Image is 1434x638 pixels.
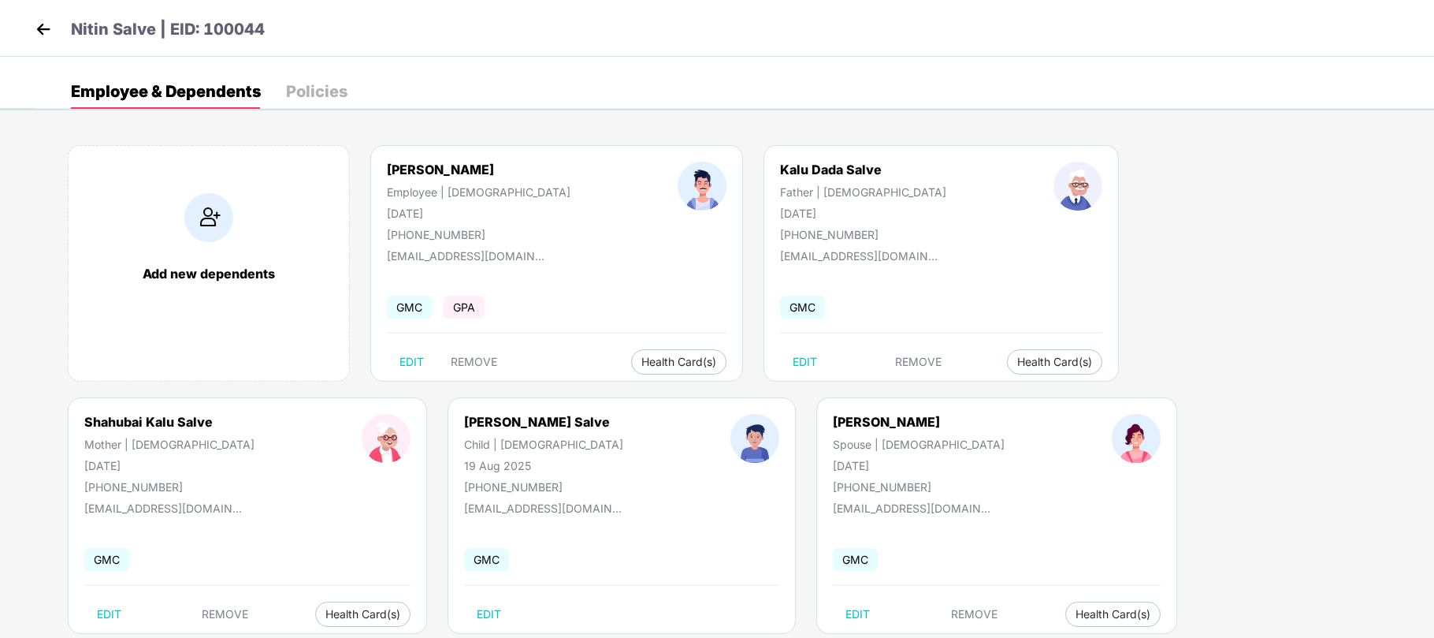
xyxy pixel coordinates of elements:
[438,349,510,375] button: REMOVE
[84,602,134,627] button: EDIT
[833,502,990,515] div: [EMAIL_ADDRESS][DOMAIN_NAME]
[464,602,514,627] button: EDIT
[387,349,437,375] button: EDIT
[84,459,254,472] div: [DATE]
[833,438,1005,451] div: Spouse | [DEMOGRAPHIC_DATA]
[730,414,779,463] img: profileImage
[833,602,882,627] button: EDIT
[315,602,411,627] button: Health Card(s)
[84,266,333,282] div: Add new dependents
[84,414,254,430] div: Shahubai Kalu Salve
[32,17,55,41] img: back
[780,162,946,177] div: Kalu Dada Salve
[631,349,726,375] button: Health Card(s)
[641,358,716,366] span: Health Card(s)
[1007,349,1102,375] button: Health Card(s)
[678,162,726,211] img: profileImage
[84,548,129,571] span: GMC
[1065,602,1161,627] button: Health Card(s)
[202,608,248,621] span: REMOVE
[444,296,485,319] span: GPA
[780,228,946,241] div: [PHONE_NUMBER]
[84,438,254,451] div: Mother | [DEMOGRAPHIC_DATA]
[387,228,570,241] div: [PHONE_NUMBER]
[780,349,830,375] button: EDIT
[1112,414,1161,463] img: profileImage
[387,296,432,319] span: GMC
[387,207,570,220] div: [DATE]
[387,162,570,177] div: [PERSON_NAME]
[84,502,242,515] div: [EMAIL_ADDRESS][DOMAIN_NAME]
[189,602,261,627] button: REMOVE
[895,356,942,368] span: REMOVE
[938,602,1010,627] button: REMOVE
[387,249,544,263] div: [EMAIL_ADDRESS][DOMAIN_NAME]
[387,185,570,199] div: Employee | [DEMOGRAPHIC_DATA]
[464,414,623,430] div: [PERSON_NAME] Salve
[833,480,1005,494] div: [PHONE_NUMBER]
[97,608,121,621] span: EDIT
[780,207,946,220] div: [DATE]
[464,548,509,571] span: GMC
[464,438,623,451] div: Child | [DEMOGRAPHIC_DATA]
[1017,358,1092,366] span: Health Card(s)
[399,356,424,368] span: EDIT
[833,459,1005,472] div: [DATE]
[833,548,878,571] span: GMC
[71,17,265,42] p: Nitin Salve | EID: 100044
[451,356,497,368] span: REMOVE
[833,414,1005,430] div: [PERSON_NAME]
[951,608,997,621] span: REMOVE
[184,193,233,242] img: addIcon
[464,459,623,472] div: 19 Aug 2025
[780,185,946,199] div: Father | [DEMOGRAPHIC_DATA]
[286,84,347,99] div: Policies
[780,249,938,263] div: [EMAIL_ADDRESS][DOMAIN_NAME]
[477,608,501,621] span: EDIT
[464,480,623,494] div: [PHONE_NUMBER]
[464,502,622,515] div: [EMAIL_ADDRESS][DOMAIN_NAME]
[1053,162,1102,211] img: profileImage
[1075,610,1150,618] span: Health Card(s)
[362,414,411,463] img: profileImage
[882,349,954,375] button: REMOVE
[84,480,254,494] div: [PHONE_NUMBER]
[71,84,261,99] div: Employee & Dependents
[780,296,825,319] span: GMC
[845,608,870,621] span: EDIT
[793,356,817,368] span: EDIT
[325,610,400,618] span: Health Card(s)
